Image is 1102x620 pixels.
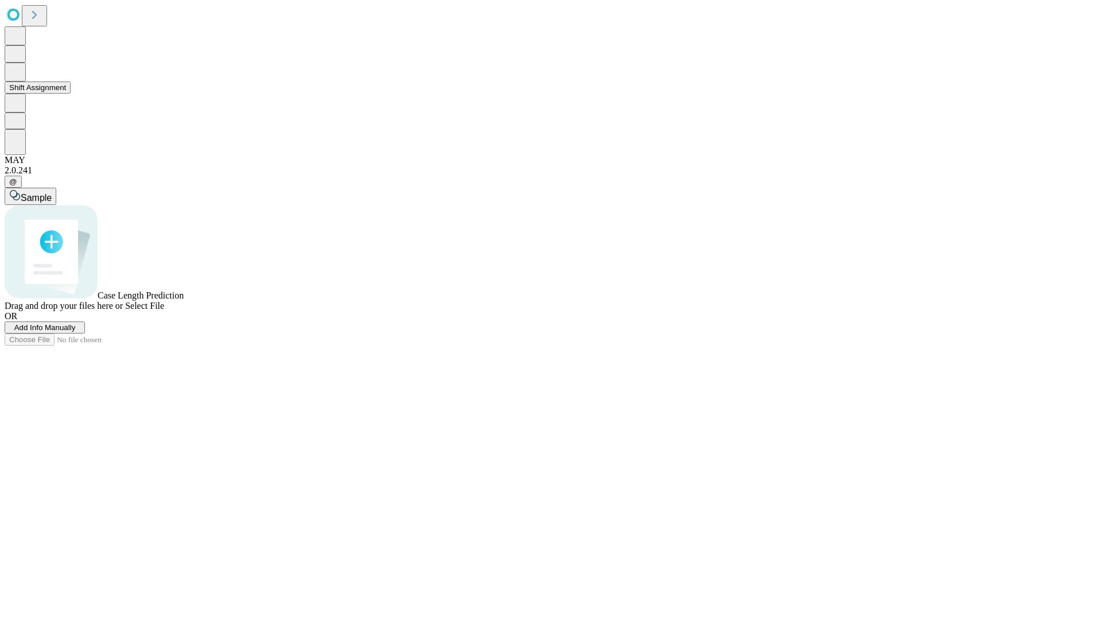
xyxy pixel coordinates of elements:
[125,301,164,311] span: Select File
[5,165,1097,176] div: 2.0.241
[14,323,76,332] span: Add Info Manually
[5,188,56,205] button: Sample
[9,177,17,186] span: @
[5,82,71,94] button: Shift Assignment
[21,193,52,203] span: Sample
[5,311,17,321] span: OR
[5,301,123,311] span: Drag and drop your files here or
[5,176,22,188] button: @
[5,155,1097,165] div: MAY
[98,290,184,300] span: Case Length Prediction
[5,321,85,334] button: Add Info Manually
